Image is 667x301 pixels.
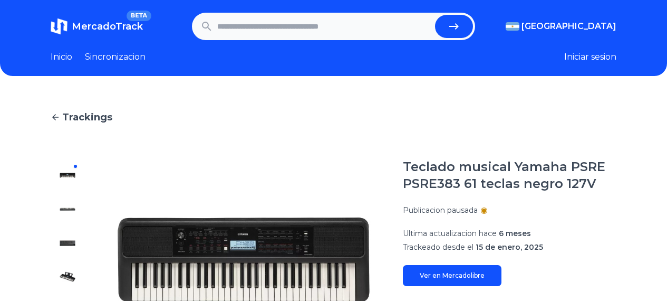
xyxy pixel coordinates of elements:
button: Iniciar sesion [564,51,616,63]
img: Teclado musical Yamaha PSRE PSRE383 61 teclas negro 127V [59,234,76,251]
a: Trackings [51,110,616,125]
img: Teclado musical Yamaha PSRE PSRE383 61 teclas negro 127V [59,167,76,184]
p: Publicacion pausada [403,205,478,215]
span: Trackings [62,110,112,125]
h1: Teclado musical Yamaha PSRE PSRE383 61 teclas negro 127V [403,158,616,192]
img: Argentina [506,22,519,31]
a: Ver en Mercadolibre [403,265,501,286]
a: Sincronizacion [85,51,146,63]
span: [GEOGRAPHIC_DATA] [521,20,616,33]
span: BETA [127,11,151,21]
img: Teclado musical Yamaha PSRE PSRE383 61 teclas negro 127V [59,268,76,285]
span: 15 de enero, 2025 [476,242,543,252]
span: 6 meses [499,229,531,238]
a: Inicio [51,51,72,63]
img: Teclado musical Yamaha PSRE PSRE383 61 teclas negro 127V [59,201,76,218]
button: [GEOGRAPHIC_DATA] [506,20,616,33]
span: Trackeado desde el [403,242,473,252]
img: MercadoTrack [51,18,67,35]
a: MercadoTrackBETA [51,18,143,35]
span: Ultima actualizacion hace [403,229,497,238]
span: MercadoTrack [72,21,143,32]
